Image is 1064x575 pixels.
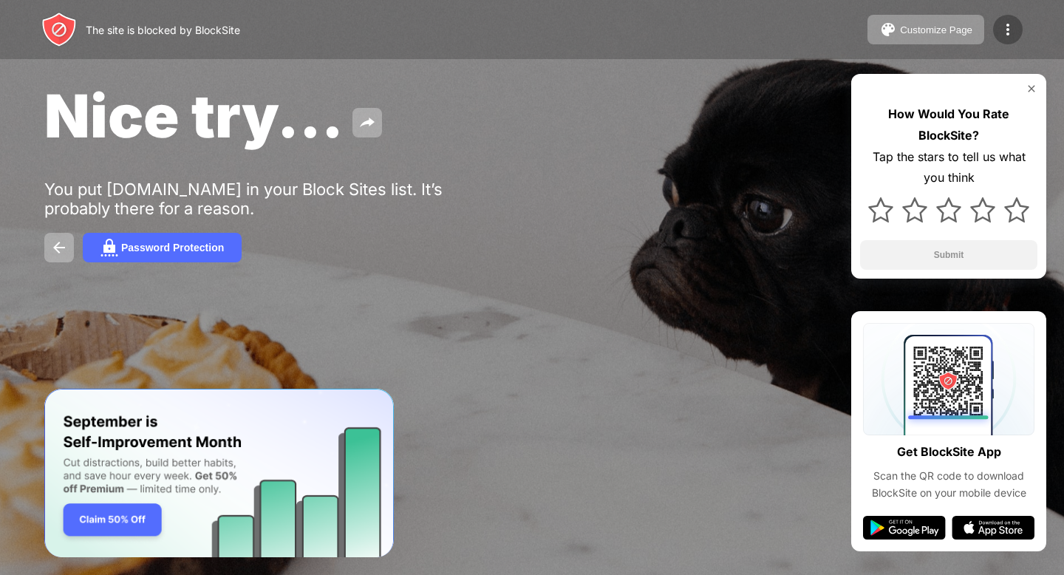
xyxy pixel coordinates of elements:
[900,24,972,35] div: Customize Page
[936,197,961,222] img: star.svg
[999,21,1017,38] img: menu-icon.svg
[41,12,77,47] img: header-logo.svg
[863,323,1034,435] img: qrcode.svg
[879,21,897,38] img: pallet.svg
[44,80,344,152] span: Nice try...
[86,24,240,36] div: The site is blocked by BlockSite
[44,180,501,218] div: You put [DOMAIN_NAME] in your Block Sites list. It’s probably there for a reason.
[44,389,394,558] iframe: Banner
[860,103,1037,146] div: How Would You Rate BlockSite?
[867,15,984,44] button: Customize Page
[1004,197,1029,222] img: star.svg
[50,239,68,256] img: back.svg
[868,197,893,222] img: star.svg
[897,441,1001,463] div: Get BlockSite App
[358,114,376,132] img: share.svg
[970,197,995,222] img: star.svg
[863,516,946,540] img: google-play.svg
[100,239,118,256] img: password.svg
[83,233,242,262] button: Password Protection
[863,468,1034,501] div: Scan the QR code to download BlockSite on your mobile device
[902,197,927,222] img: star.svg
[860,240,1037,270] button: Submit
[952,516,1034,540] img: app-store.svg
[121,242,224,254] div: Password Protection
[860,146,1037,189] div: Tap the stars to tell us what you think
[1026,83,1037,95] img: rate-us-close.svg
